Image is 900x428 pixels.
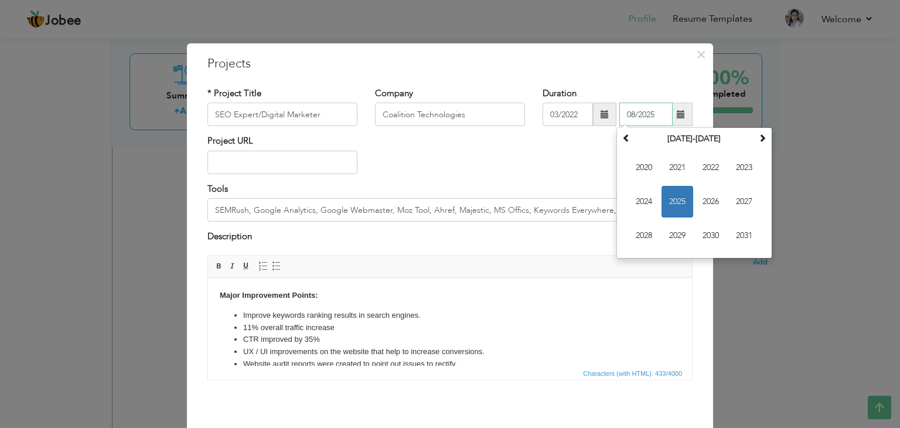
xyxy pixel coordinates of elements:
span: 2021 [662,152,693,184]
div: Statistics [581,368,686,379]
label: Company [375,87,413,100]
span: 2027 [728,186,760,218]
h3: Projects [207,55,693,73]
label: Tools [207,183,228,195]
input: Present [619,103,673,126]
a: Italic [227,260,239,273]
span: 2028 [628,220,660,252]
span: 2030 [695,220,727,252]
a: Bold [213,260,226,273]
span: 2020 [628,152,660,184]
a: Insert/Remove Bulleted List [271,260,283,273]
span: 2025 [662,186,693,218]
span: Next Decade [758,134,766,142]
span: 2031 [728,220,760,252]
span: 2024 [628,186,660,218]
li: Website audit reports were created to point out issues to rectify. [35,80,449,93]
span: Previous Decade [622,134,630,142]
label: Project URL [207,135,253,147]
span: 2022 [695,152,727,184]
iframe: Rich Text Editor, projectEditor [208,278,692,366]
label: * Project Title [207,87,261,100]
a: Underline [240,260,253,273]
input: From [543,103,593,126]
span: Characters (with HTML): 433/4000 [581,368,684,379]
a: Insert/Remove Numbered List [257,260,270,273]
span: 2023 [728,152,760,184]
th: Select Decade [633,130,755,148]
span: 2029 [662,220,693,252]
span: × [696,44,706,65]
label: Duration [543,87,577,100]
label: Description [207,230,252,243]
span: 2026 [695,186,727,218]
button: Close [691,45,710,64]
